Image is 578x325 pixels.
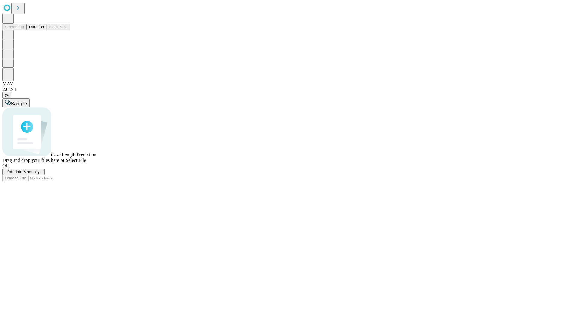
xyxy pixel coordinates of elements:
[2,81,576,87] div: MAY
[26,24,46,30] button: Duration
[2,158,64,163] span: Drag and drop your files here or
[51,152,96,157] span: Case Length Prediction
[2,163,9,168] span: OR
[2,92,11,98] button: @
[8,169,40,174] span: Add Info Manually
[2,87,576,92] div: 2.0.241
[5,93,9,97] span: @
[66,158,86,163] span: Select File
[11,101,27,106] span: Sample
[2,24,26,30] button: Smoothing
[46,24,70,30] button: Block Size
[2,98,30,107] button: Sample
[2,169,45,175] button: Add Info Manually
